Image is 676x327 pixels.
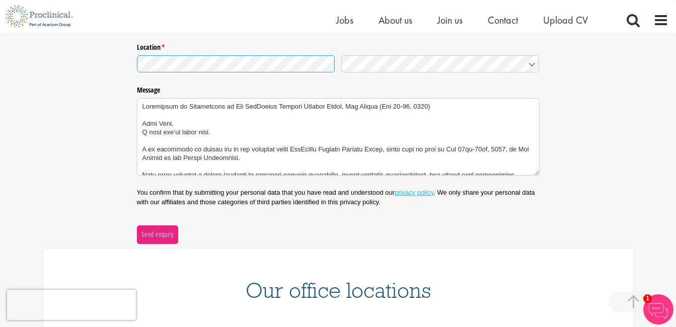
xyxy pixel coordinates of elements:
iframe: reCAPTCHA [7,290,136,320]
span: Send enquiry [141,229,174,240]
input: State / Province / Region [137,55,335,73]
a: privacy policy [395,189,433,196]
a: Join us [437,14,463,27]
a: Upload CV [543,14,588,27]
a: About us [379,14,412,27]
legend: Location [137,39,540,52]
h1: Our office locations [59,279,618,301]
a: Contact [488,14,518,27]
img: Chatbot [643,294,673,324]
p: You confirm that by submitting your personal data that you have read and understood our . We only... [137,188,540,206]
input: Country [341,55,540,73]
label: Message [137,82,540,95]
a: Jobs [336,14,353,27]
span: 1 [643,294,652,303]
button: Send enquiry [137,225,178,243]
